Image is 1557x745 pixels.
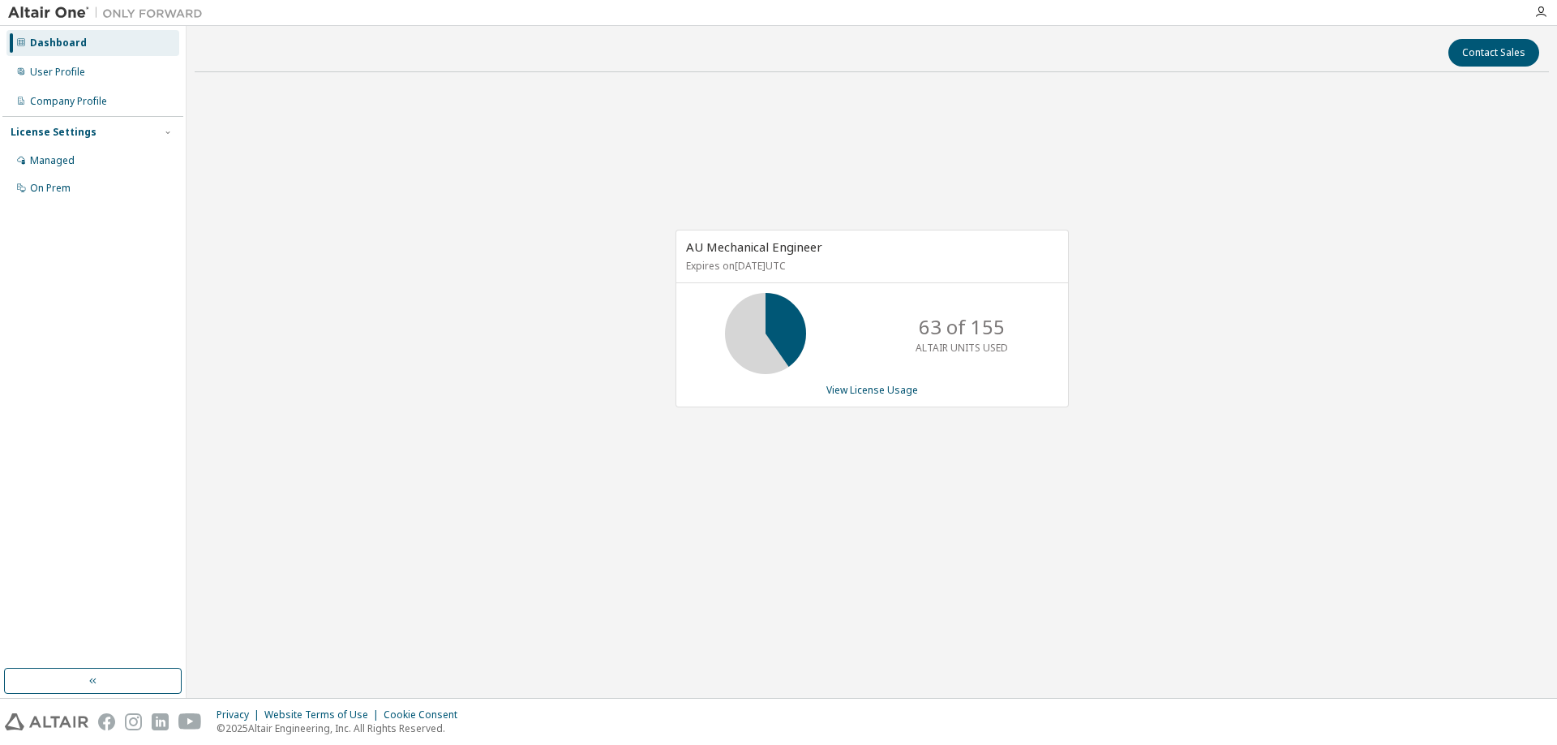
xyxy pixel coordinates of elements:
p: 63 of 155 [919,313,1005,341]
a: View License Usage [826,383,918,397]
img: facebook.svg [98,713,115,730]
img: Altair One [8,5,211,21]
img: youtube.svg [178,713,202,730]
p: © 2025 Altair Engineering, Inc. All Rights Reserved. [217,721,467,735]
p: ALTAIR UNITS USED [916,341,1008,355]
div: User Profile [30,66,85,79]
img: linkedin.svg [152,713,169,730]
div: License Settings [11,126,97,139]
div: Dashboard [30,37,87,50]
span: AU Mechanical Engineer [686,239,822,255]
button: Contact Sales [1448,39,1539,67]
p: Expires on [DATE] UTC [686,259,1054,273]
div: Website Terms of Use [264,708,384,721]
div: On Prem [30,182,71,195]
div: Privacy [217,708,264,721]
div: Company Profile [30,95,107,108]
img: altair_logo.svg [5,713,88,730]
div: Cookie Consent [384,708,467,721]
img: instagram.svg [125,713,142,730]
div: Managed [30,154,75,167]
